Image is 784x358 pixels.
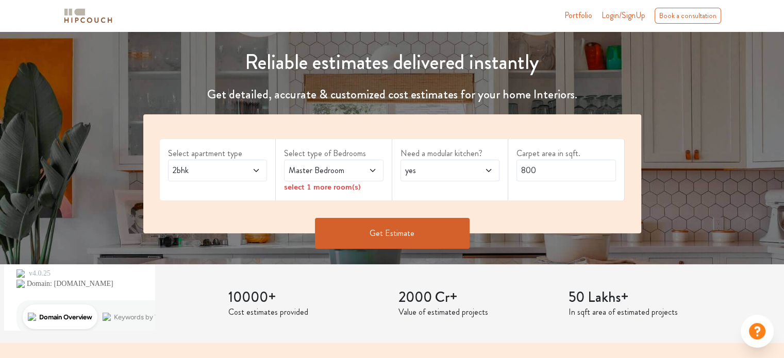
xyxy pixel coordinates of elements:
[287,164,354,177] span: Master Bedroom
[228,289,386,306] h3: 10000+
[16,16,25,25] img: logo_orange.svg
[137,87,647,102] h4: Get detailed, accurate & customized cost estimates for your home Interiors.
[27,27,113,35] div: Domain: [DOMAIN_NAME]
[228,306,386,318] p: Cost estimates provided
[569,306,726,318] p: In sqft area of estimated projects
[62,7,114,25] img: logo-horizontal.svg
[398,289,556,306] h3: 2000 Cr+
[39,61,92,67] div: Domain Overview
[516,147,616,160] label: Carpet area in sqft.
[516,160,616,181] input: Enter area sqft
[569,289,726,306] h3: 50 Lakhs+
[62,4,114,27] span: logo-horizontal.svg
[401,147,500,160] label: Need a modular kitchen?
[284,147,383,160] label: Select type of Bedrooms
[284,181,383,192] div: select 1 more room(s)
[137,50,647,75] h1: Reliable estimates delivered instantly
[655,8,721,24] div: Book a consultation
[602,9,645,21] span: Login/SignUp
[398,306,556,318] p: Value of estimated projects
[564,9,592,22] a: Portfolio
[16,27,25,35] img: website_grey.svg
[103,60,111,68] img: tab_keywords_by_traffic_grey.svg
[28,60,36,68] img: tab_domain_overview_orange.svg
[171,164,238,177] span: 2bhk
[315,218,470,249] button: Get Estimate
[403,164,471,177] span: yes
[29,16,51,25] div: v 4.0.25
[114,61,174,67] div: Keywords by Traffic
[168,147,268,160] label: Select apartment type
